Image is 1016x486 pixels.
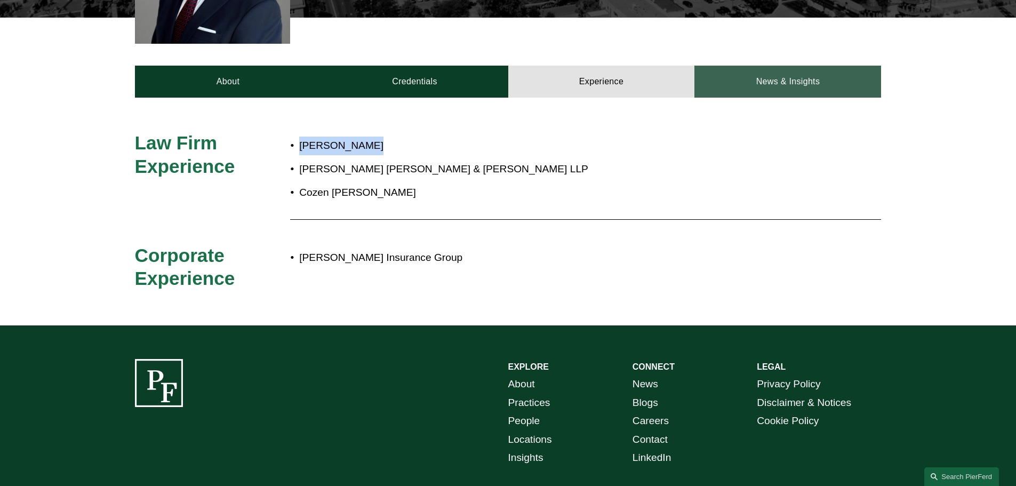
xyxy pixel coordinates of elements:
a: Privacy Policy [757,375,820,394]
a: News [633,375,658,394]
a: About [135,66,322,98]
a: About [508,375,535,394]
a: Insights [508,449,543,467]
a: Credentials [322,66,508,98]
strong: CONNECT [633,362,675,371]
p: [PERSON_NAME] [PERSON_NAME] & [PERSON_NAME] LLP [299,160,788,179]
a: Practices [508,394,550,412]
a: Experience [508,66,695,98]
a: LinkedIn [633,449,671,467]
a: Contact [633,431,668,449]
a: Locations [508,431,552,449]
a: News & Insights [694,66,881,98]
a: People [508,412,540,431]
span: Corporate Experience [135,245,235,289]
a: Cookie Policy [757,412,819,431]
strong: EXPLORE [508,362,549,371]
p: [PERSON_NAME] Insurance Group [299,249,788,267]
a: Disclaimer & Notices [757,394,851,412]
p: Cozen [PERSON_NAME] [299,184,788,202]
a: Careers [633,412,669,431]
strong: LEGAL [757,362,786,371]
span: Law Firm Experience [135,132,235,177]
p: [PERSON_NAME] [299,137,788,155]
a: Blogs [633,394,658,412]
a: Search this site [924,467,999,486]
